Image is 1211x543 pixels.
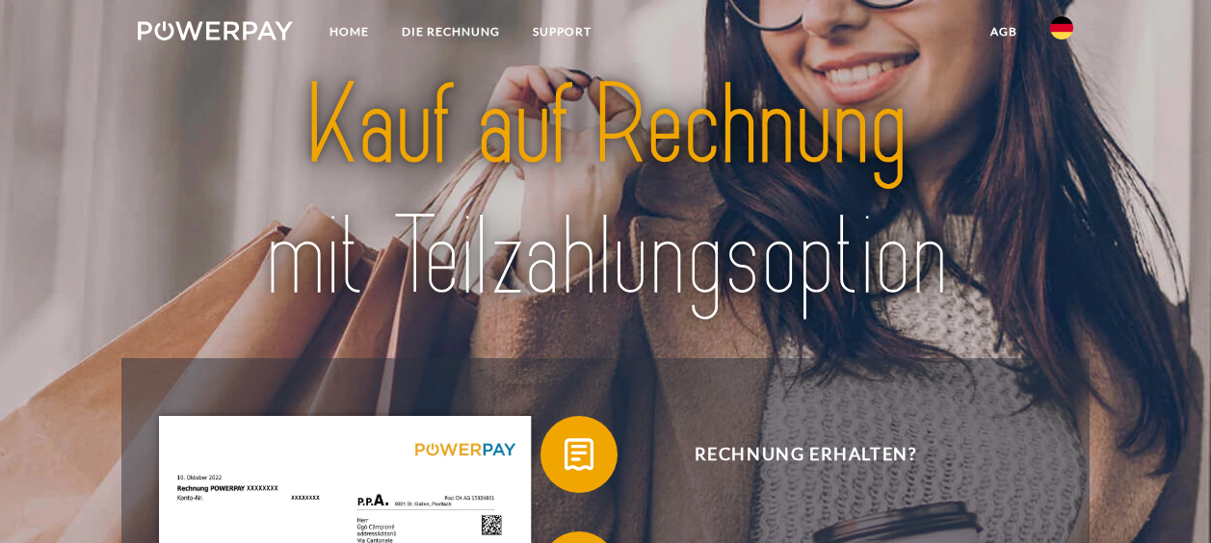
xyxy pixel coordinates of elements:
[555,430,603,478] img: qb_bill.svg
[569,416,1041,493] span: Rechnung erhalten?
[183,54,1027,329] img: title-powerpay_de.svg
[974,14,1034,49] a: agb
[313,14,385,49] a: Home
[385,14,516,49] a: DIE RECHNUNG
[540,416,1041,493] button: Rechnung erhalten?
[516,14,608,49] a: SUPPORT
[138,21,293,40] img: logo-powerpay-white.svg
[1050,16,1073,39] img: de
